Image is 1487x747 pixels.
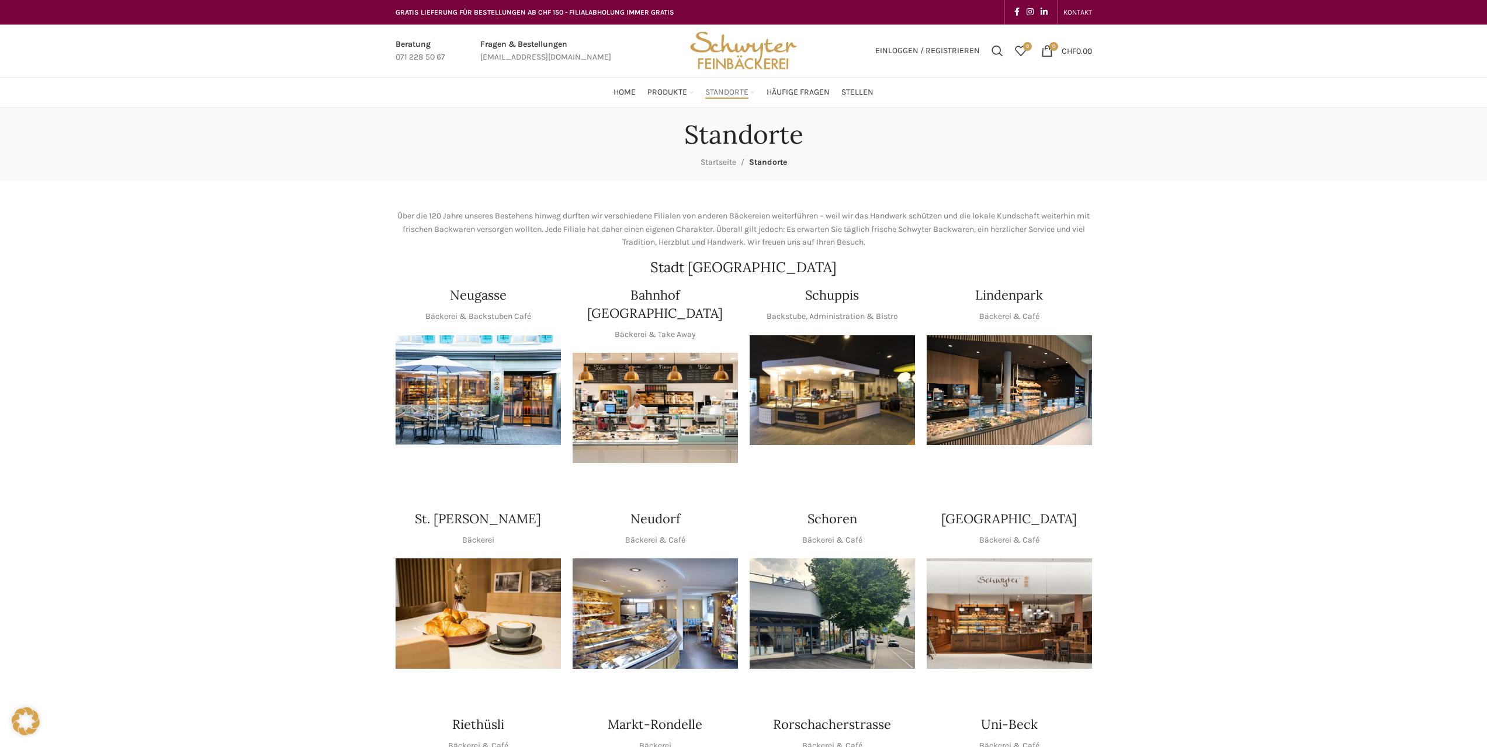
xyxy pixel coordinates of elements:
img: 017-e1571925257345 [927,335,1092,446]
a: Instagram social link [1023,4,1037,20]
a: 0 CHF0.00 [1035,39,1098,62]
img: 150130-Schwyter-013 [750,335,915,446]
h4: Rorschacherstrasse [773,715,891,734]
a: Stellen [841,81,874,104]
a: Suchen [986,39,1009,62]
span: Stellen [841,87,874,98]
bdi: 0.00 [1062,46,1092,55]
p: Bäckerei & Backstuben Café [425,310,531,323]
p: Bäckerei & Take Away [615,328,696,341]
a: 0 [1009,39,1032,62]
h2: Stadt [GEOGRAPHIC_DATA] [396,260,1092,275]
span: Home [613,87,636,98]
img: 0842cc03-b884-43c1-a0c9-0889ef9087d6 copy [750,558,915,669]
h4: [GEOGRAPHIC_DATA] [941,510,1077,528]
div: Meine Wunschliste [1009,39,1032,62]
a: Startseite [701,157,736,167]
a: Standorte [705,81,755,104]
a: Einloggen / Registrieren [869,39,986,62]
img: schwyter-23 [396,558,561,669]
span: Standorte [749,157,787,167]
h4: Riethüsli [452,715,504,734]
h4: Neudorf [630,510,680,528]
a: Infobox link [480,38,611,64]
p: Bäckerei & Café [625,534,685,547]
h4: Uni-Beck [981,715,1038,734]
h4: St. [PERSON_NAME] [415,510,541,528]
a: KONTAKT [1063,1,1092,24]
span: GRATIS LIEFERUNG FÜR BESTELLUNGEN AB CHF 150 - FILIALABHOLUNG IMMER GRATIS [396,8,674,16]
a: Infobox link [396,38,445,64]
img: Bahnhof St. Gallen [573,353,738,463]
img: Neugasse [396,335,561,446]
h4: Markt-Rondelle [608,715,702,734]
a: Produkte [647,81,694,104]
p: Über die 120 Jahre unseres Bestehens hinweg durften wir verschiedene Filialen von anderen Bäckere... [396,210,1092,249]
span: Produkte [647,87,687,98]
a: Linkedin social link [1037,4,1051,20]
span: 0 [1023,42,1032,51]
div: Secondary navigation [1058,1,1098,24]
img: Neudorf_1 [573,558,738,669]
img: Bäckerei Schwyter [686,25,800,77]
h4: Lindenpark [975,286,1043,304]
h4: Bahnhof [GEOGRAPHIC_DATA] [573,286,738,322]
span: Einloggen / Registrieren [875,47,980,55]
a: Site logo [686,45,800,55]
p: Bäckerei & Café [979,310,1039,323]
span: Häufige Fragen [767,87,830,98]
p: Bäckerei & Café [802,534,862,547]
a: Häufige Fragen [767,81,830,104]
span: Standorte [705,87,748,98]
span: CHF [1062,46,1076,55]
p: Bäckerei & Café [979,534,1039,547]
h4: Schoren [807,510,857,528]
a: Home [613,81,636,104]
h4: Neugasse [450,286,507,304]
p: Bäckerei [462,534,494,547]
h1: Standorte [684,119,803,150]
img: Schwyter-1800x900 [927,558,1092,669]
a: Facebook social link [1011,4,1023,20]
div: Main navigation [390,81,1098,104]
span: KONTAKT [1063,8,1092,16]
p: Backstube, Administration & Bistro [767,310,898,323]
span: 0 [1049,42,1058,51]
h4: Schuppis [805,286,859,304]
